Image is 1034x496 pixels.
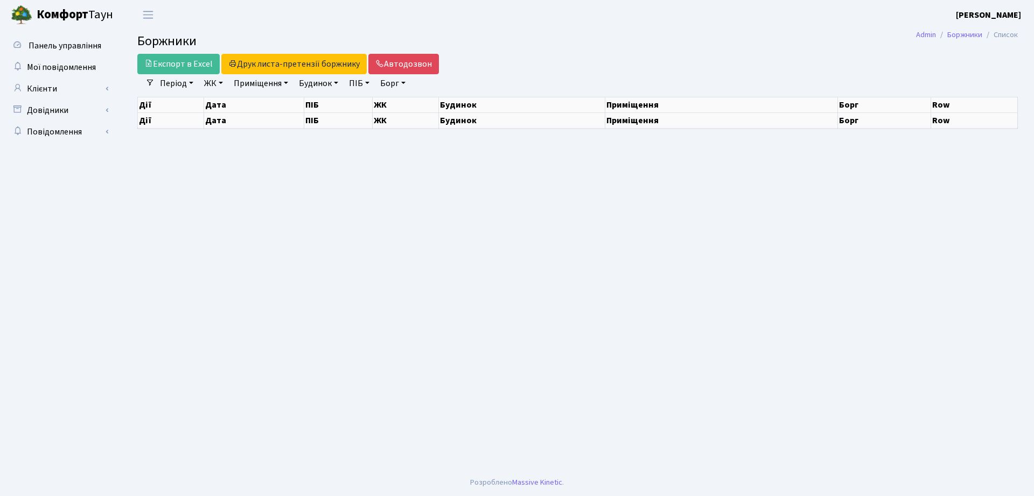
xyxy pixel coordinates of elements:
th: Row [931,97,1018,112]
th: Борг [837,112,931,128]
div: Розроблено . [470,477,564,488]
a: Будинок [295,74,343,93]
a: Панель управління [5,35,113,56]
span: Боржники [137,32,197,51]
b: Комфорт [37,6,88,23]
a: Клієнти [5,78,113,100]
a: Автодозвон [368,54,439,74]
button: Переключити навігацію [135,6,162,24]
a: Довідники [5,100,113,121]
nav: breadcrumb [900,24,1034,46]
th: Дії [138,97,204,112]
a: Борг [376,74,410,93]
li: Список [982,29,1018,41]
img: logo.png [11,4,32,26]
b: [PERSON_NAME] [956,9,1021,21]
a: Боржники [947,29,982,40]
a: Експорт в Excel [137,54,220,74]
a: Мої повідомлення [5,56,113,78]
th: Будинок [438,112,605,128]
a: Massive Kinetic [512,477,562,488]
th: Дії [138,112,204,128]
th: ПІБ [304,112,373,128]
span: Панель управління [29,40,101,52]
th: Дата [204,112,304,128]
a: Повідомлення [5,121,113,143]
th: Приміщення [605,112,837,128]
button: Друк листа-претензії боржнику [221,54,367,74]
a: ПІБ [345,74,374,93]
th: ПІБ [304,97,373,112]
a: ЖК [200,74,227,93]
span: Таун [37,6,113,24]
th: ЖК [372,97,438,112]
th: Приміщення [605,97,837,112]
a: [PERSON_NAME] [956,9,1021,22]
th: ЖК [372,112,438,128]
a: Приміщення [229,74,292,93]
th: Дата [204,97,304,112]
th: Row [931,112,1018,128]
a: Admin [916,29,936,40]
a: Період [156,74,198,93]
span: Мої повідомлення [27,61,96,73]
th: Будинок [438,97,605,112]
th: Борг [837,97,931,112]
